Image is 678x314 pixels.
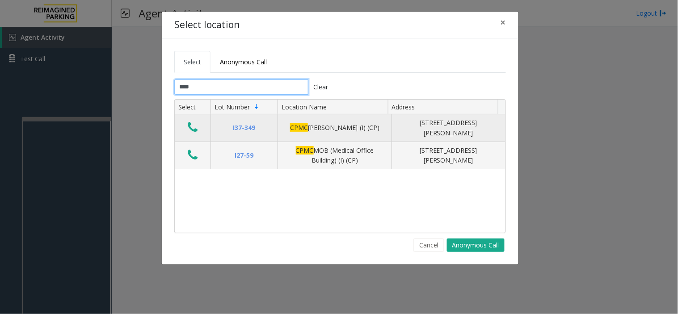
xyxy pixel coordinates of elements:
button: Close [494,12,512,33]
button: Anonymous Call [447,239,505,252]
span: Lot Number [215,103,250,111]
div: MOB (Medical Office Building) (I) (CP) [283,146,386,166]
span: CPMC [290,123,308,132]
span: Location Name [282,103,327,111]
ul: Tabs [174,51,506,73]
div: I27-59 [216,151,272,160]
span: Sortable [253,103,260,110]
span: Anonymous Call [220,58,267,66]
button: Cancel [413,239,444,252]
div: I37-349 [216,123,272,133]
th: Select [175,100,211,115]
span: Address [392,103,415,111]
span: Select [184,58,201,66]
span: × [501,16,506,29]
div: [STREET_ADDRESS][PERSON_NAME] [397,118,500,138]
h4: Select location [174,18,240,32]
div: [STREET_ADDRESS][PERSON_NAME] [397,146,500,166]
button: Clear [308,80,333,95]
div: [PERSON_NAME] (I) (CP) [283,123,386,133]
span: CPMC [296,146,314,155]
div: Data table [175,100,505,233]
